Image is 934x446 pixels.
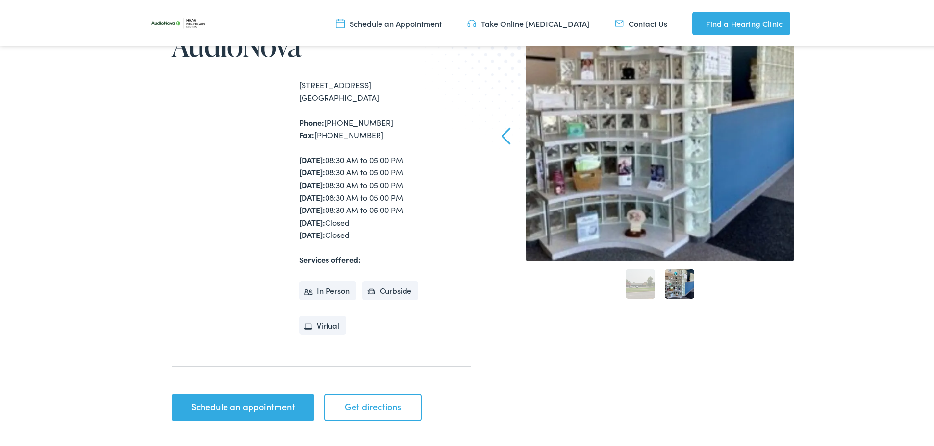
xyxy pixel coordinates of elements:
img: utility icon [467,16,476,27]
strong: [DATE]: [299,177,325,188]
a: Get directions [324,392,422,419]
strong: Fax: [299,127,314,138]
a: Take Online [MEDICAL_DATA] [467,16,589,27]
h1: AudioNova [172,27,471,60]
a: 2 [665,267,694,297]
div: [STREET_ADDRESS] [GEOGRAPHIC_DATA] [299,77,471,102]
strong: [DATE]: [299,202,325,213]
strong: [DATE]: [299,164,325,175]
strong: [DATE]: [299,190,325,201]
img: utility icon [336,16,345,27]
strong: Phone: [299,115,324,126]
a: Contact Us [615,16,667,27]
strong: [DATE]: [299,152,325,163]
a: 1 [626,267,655,297]
a: Schedule an Appointment [336,16,442,27]
li: Curbside [362,279,419,299]
a: Prev [502,125,511,143]
a: Find a Hearing Clinic [692,10,790,33]
strong: Services offered: [299,252,361,263]
div: 08:30 AM to 05:00 PM 08:30 AM to 05:00 PM 08:30 AM to 05:00 PM 08:30 AM to 05:00 PM 08:30 AM to 0... [299,152,471,239]
li: Virtual [299,314,346,333]
img: utility icon [692,16,701,27]
img: utility icon [615,16,624,27]
li: In Person [299,279,356,299]
strong: [DATE]: [299,215,325,226]
div: [PHONE_NUMBER] [PHONE_NUMBER] [299,115,471,140]
a: Schedule an appointment [172,392,314,419]
strong: [DATE]: [299,227,325,238]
